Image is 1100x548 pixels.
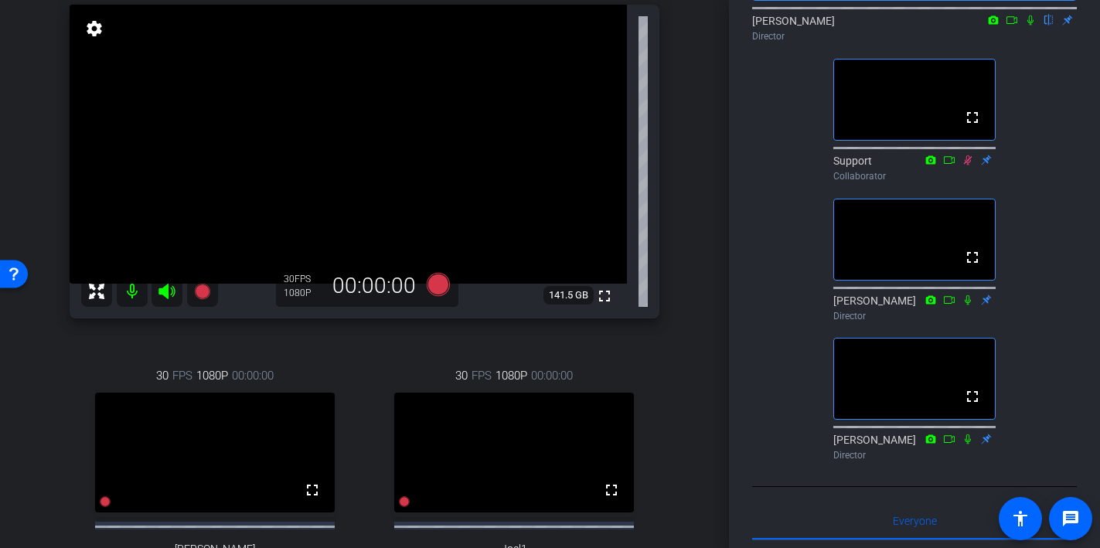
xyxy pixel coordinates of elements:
mat-icon: fullscreen [595,287,614,305]
div: 1080P [284,287,322,299]
mat-icon: message [1061,509,1080,528]
span: 30 [156,367,169,384]
mat-icon: fullscreen [303,481,322,499]
div: 30 [284,273,322,285]
mat-icon: fullscreen [963,387,982,406]
mat-icon: fullscreen [602,481,621,499]
span: 141.5 GB [543,286,594,305]
div: Director [752,29,1077,43]
mat-icon: fullscreen [963,248,982,267]
span: FPS [295,274,311,284]
div: [PERSON_NAME] [752,13,1077,43]
div: [PERSON_NAME] [833,293,996,323]
span: Everyone [893,516,937,526]
div: [PERSON_NAME] [833,432,996,462]
span: 1080P [196,367,228,384]
span: FPS [172,367,192,384]
span: 00:00:00 [531,367,573,384]
span: 1080P [496,367,527,384]
span: 30 [455,367,468,384]
div: Director [833,448,996,462]
span: FPS [472,367,492,384]
mat-icon: accessibility [1011,509,1030,528]
div: 00:00:00 [322,273,426,299]
mat-icon: flip [1040,12,1058,26]
div: Support [833,153,996,183]
mat-icon: settings [83,19,105,38]
span: 00:00:00 [232,367,274,384]
mat-icon: fullscreen [963,108,982,127]
div: Director [833,309,996,323]
div: Collaborator [833,169,996,183]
